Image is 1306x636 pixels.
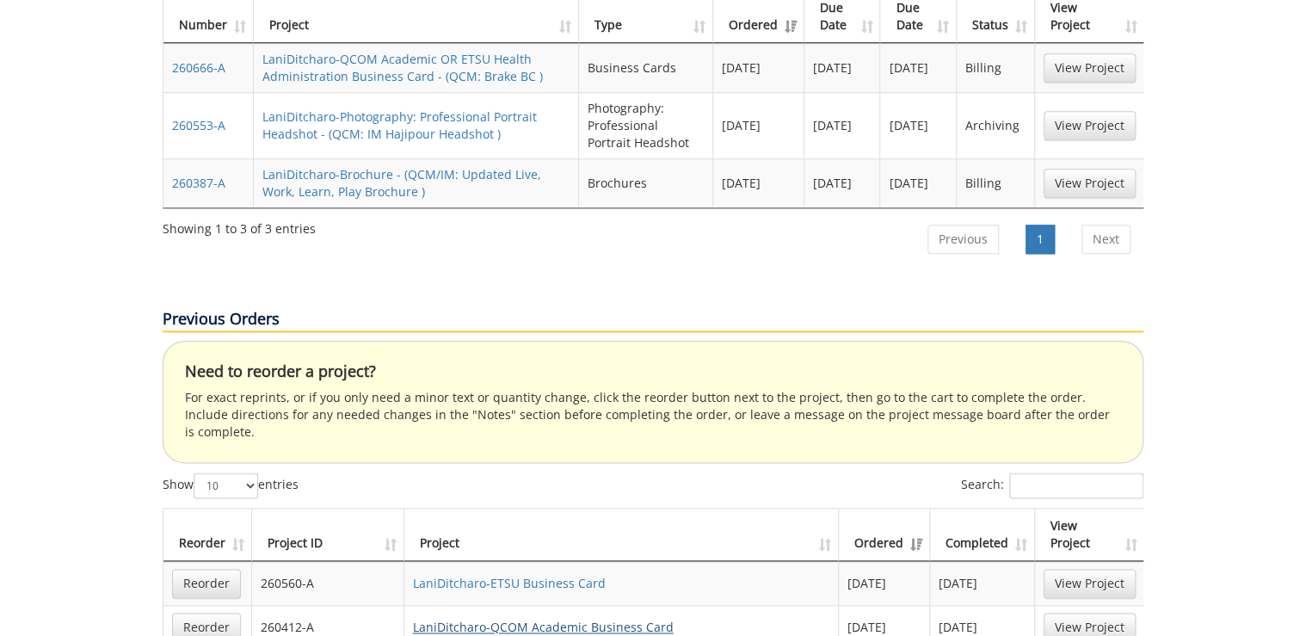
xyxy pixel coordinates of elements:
a: Previous [927,225,999,254]
td: [DATE] [839,561,930,605]
th: Completed: activate to sort column ascending [930,509,1035,561]
a: LaniDitcharo-Photography: Professional Portrait Headshot - (QCM: IM Hajipour Headshot ) [262,108,537,142]
a: 260387-A [172,175,225,191]
td: Billing [957,43,1035,92]
a: 260553-A [172,117,225,133]
a: 1 [1026,225,1055,254]
label: Search: [961,472,1143,498]
td: [DATE] [804,158,881,207]
td: [DATE] [880,158,957,207]
h4: Need to reorder a project? [185,363,1121,380]
th: Project: activate to sort column ascending [404,509,839,561]
td: Billing [957,158,1035,207]
th: Reorder: activate to sort column ascending [163,509,252,561]
td: Brochures [579,158,713,207]
div: Showing 1 to 3 of 3 entries [163,213,316,238]
a: View Project [1044,569,1136,598]
a: View Project [1044,53,1136,83]
td: [DATE] [713,92,804,158]
th: View Project: activate to sort column ascending [1035,509,1144,561]
td: [DATE] [713,43,804,92]
td: [DATE] [804,92,881,158]
td: [DATE] [804,43,881,92]
a: LaniDitcharo-Brochure - (QCM/IM: Updated Live, Work, Learn, Play Brochure ) [262,166,541,200]
a: Next [1081,225,1130,254]
th: Project ID: activate to sort column ascending [252,509,404,561]
td: [DATE] [930,561,1035,605]
td: [DATE] [880,92,957,158]
select: Showentries [194,472,258,498]
td: Archiving [957,92,1035,158]
p: Previous Orders [163,308,1143,332]
td: [DATE] [880,43,957,92]
a: Reorder [172,569,241,598]
a: 260666-A [172,59,225,76]
a: LaniDitcharo-ETSU Business Card [413,575,606,591]
td: [DATE] [713,158,804,207]
a: LaniDitcharo-QCOM Academic Business Card [413,619,674,635]
a: View Project [1044,111,1136,140]
p: For exact reprints, or if you only need a minor text or quantity change, click the reorder button... [185,389,1121,441]
label: Show entries [163,472,299,498]
th: Ordered: activate to sort column ascending [839,509,930,561]
a: View Project [1044,169,1136,198]
input: Search: [1009,472,1143,498]
td: Business Cards [579,43,713,92]
td: Photography: Professional Portrait Headshot [579,92,713,158]
a: LaniDitcharo-QCOM Academic OR ETSU Health Administration Business Card - (QCM: Brake BC ) [262,51,543,84]
td: 260560-A [252,561,404,605]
